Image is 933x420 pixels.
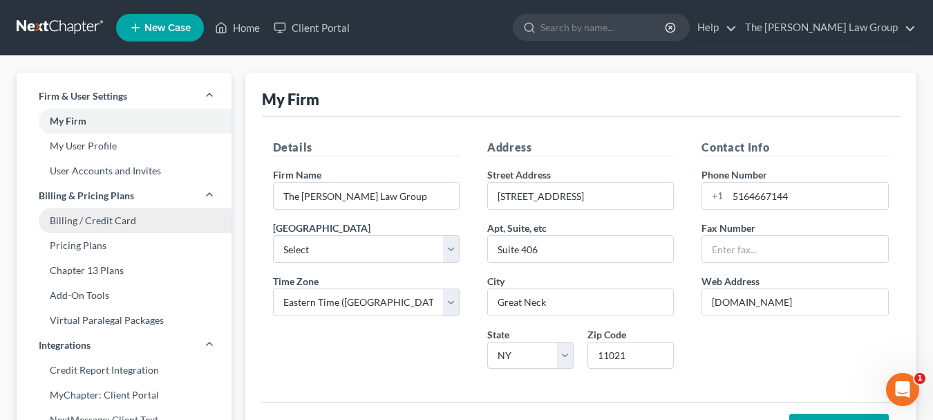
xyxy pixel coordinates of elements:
[487,274,505,289] label: City
[17,84,232,109] a: Firm & User Settings
[488,183,673,209] input: Enter address...
[17,333,232,358] a: Integrations
[274,183,459,209] input: Enter name...
[487,327,509,342] label: State
[701,221,755,235] label: Fax Number
[914,373,925,384] span: 1
[728,183,887,209] input: Enter phone...
[273,221,370,235] label: [GEOGRAPHIC_DATA]
[690,15,737,40] a: Help
[17,383,232,408] a: MyChapter: Client Portal
[17,358,232,383] a: Credit Report Integration
[540,15,667,40] input: Search by name...
[17,183,232,208] a: Billing & Pricing Plans
[39,338,91,352] span: Integrations
[17,258,232,283] a: Chapter 13 Plans
[702,289,887,316] input: Enter web address....
[273,169,321,181] span: Firm Name
[144,23,191,33] span: New Case
[488,289,673,316] input: Enter city...
[39,189,134,203] span: Billing & Pricing Plans
[487,167,551,182] label: Street Address
[39,89,127,103] span: Firm & User Settings
[701,274,760,289] label: Web Address
[487,221,547,235] label: Apt, Suite, etc
[208,15,267,40] a: Home
[587,342,674,369] input: XXXXX
[17,134,232,158] a: My User Profile
[267,15,357,40] a: Client Portal
[702,236,887,262] input: Enter fax...
[487,139,674,156] h5: Address
[17,308,232,333] a: Virtual Paralegal Packages
[587,327,626,342] label: Zip Code
[738,15,916,40] a: The [PERSON_NAME] Law Group
[701,167,767,182] label: Phone Number
[17,208,232,233] a: Billing / Credit Card
[262,89,319,109] div: My Firm
[17,283,232,308] a: Add-On Tools
[273,139,460,156] h5: Details
[17,158,232,183] a: User Accounts and Invites
[17,233,232,258] a: Pricing Plans
[702,183,728,209] div: +1
[886,373,919,406] iframe: Intercom live chat
[273,274,319,289] label: Time Zone
[701,139,888,156] h5: Contact Info
[488,236,673,262] input: (optional)
[17,109,232,134] a: My Firm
